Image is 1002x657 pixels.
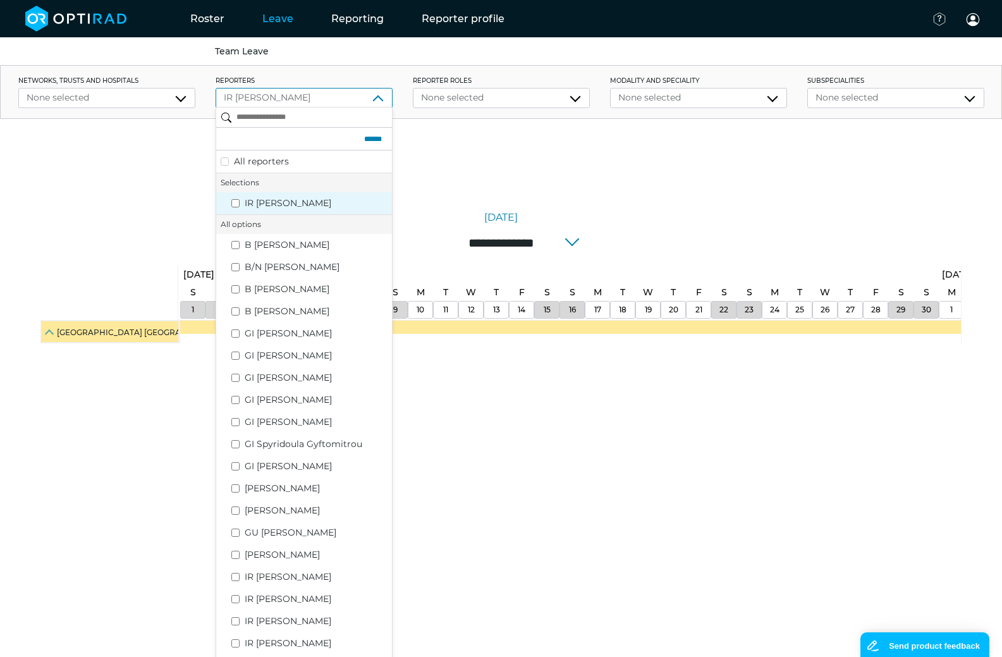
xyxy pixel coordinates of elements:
[693,283,705,302] a: November 21, 2025
[868,302,884,318] a: November 28, 2025
[610,76,787,85] label: Modality and Speciality
[590,283,605,302] a: November 17, 2025
[413,283,428,302] a: November 10, 2025
[463,283,479,302] a: November 12, 2025
[807,76,984,85] label: Subspecialities
[716,302,731,318] a: November 22, 2025
[245,327,388,340] label: GI [PERSON_NAME]
[18,76,195,85] label: networks, trusts and hospitals
[224,91,384,104] div: IR [PERSON_NAME]
[413,76,590,85] label: Reporter roles
[541,302,554,318] a: November 15, 2025
[245,438,388,451] label: GI Spyridoula Gyftomitrou
[692,302,706,318] a: November 21, 2025
[816,91,976,104] div: None selected
[213,302,224,318] a: November 2, 2025
[767,302,783,318] a: November 24, 2025
[245,261,388,274] label: B/N [PERSON_NAME]
[817,302,833,318] a: November 26, 2025
[245,482,388,495] label: [PERSON_NAME]
[245,238,388,252] label: B [PERSON_NAME]
[845,283,856,302] a: November 27, 2025
[245,305,388,318] label: B [PERSON_NAME]
[541,283,553,302] a: November 15, 2025
[895,283,907,302] a: November 29, 2025
[484,210,518,225] a: [DATE]
[245,371,388,384] label: GI [PERSON_NAME]
[245,415,388,429] label: GI [PERSON_NAME]
[57,328,229,337] span: [GEOGRAPHIC_DATA] [GEOGRAPHIC_DATA]
[440,302,451,318] a: November 11, 2025
[245,548,388,562] label: [PERSON_NAME]
[617,283,628,302] a: November 18, 2025
[245,637,388,650] label: IR [PERSON_NAME]
[939,266,976,284] a: December 1, 2025
[642,302,655,318] a: November 19, 2025
[188,302,197,318] a: November 1, 2025
[216,76,393,85] label: Reporters
[245,504,388,517] label: [PERSON_NAME]
[245,393,388,407] label: GI [PERSON_NAME]
[245,593,388,606] label: IR [PERSON_NAME]
[515,302,528,318] a: November 14, 2025
[490,302,503,318] a: November 13, 2025
[440,283,451,302] a: November 11, 2025
[919,302,934,318] a: November 30, 2025
[465,302,478,318] a: November 12, 2025
[944,283,959,302] a: December 1, 2025
[817,283,833,302] a: November 26, 2025
[742,302,757,318] a: November 23, 2025
[920,283,932,302] a: November 30, 2025
[718,283,730,302] a: November 22, 2025
[212,283,224,302] a: November 2, 2025
[216,214,392,234] li: All options
[616,302,630,318] a: November 18, 2025
[245,570,388,584] label: IR [PERSON_NAME]
[566,302,579,318] a: November 16, 2025
[245,283,388,296] label: B [PERSON_NAME]
[792,302,807,318] a: November 25, 2025
[421,91,582,104] div: None selected
[215,46,269,57] a: Team Leave
[413,302,427,318] a: November 10, 2025
[893,302,908,318] a: November 29, 2025
[618,91,779,104] div: None selected
[668,283,679,302] a: November 20, 2025
[591,302,604,318] a: November 17, 2025
[640,283,656,302] a: November 19, 2025
[491,283,502,302] a: November 13, 2025
[245,460,388,473] label: GI [PERSON_NAME]
[389,283,401,302] a: November 9, 2025
[245,526,388,539] label: GU [PERSON_NAME]
[666,302,681,318] a: November 20, 2025
[216,173,392,192] li: Selections
[245,615,388,628] label: IR [PERSON_NAME]
[187,283,199,302] a: November 1, 2025
[245,349,388,362] label: GI [PERSON_NAME]
[566,283,578,302] a: November 16, 2025
[234,155,388,168] label: All reporters
[25,6,127,32] img: brand-opti-rad-logos-blue-and-white-d2f68631ba2948856bd03f2d395fb146ddc8fb01b4b6e9315ea85fa773367...
[947,302,956,318] a: December 1, 2025
[870,283,882,302] a: November 28, 2025
[27,91,187,104] div: None selected
[767,283,782,302] a: November 24, 2025
[843,302,858,318] a: November 27, 2025
[245,197,388,210] label: IR [PERSON_NAME]
[390,302,401,318] a: November 9, 2025
[516,283,528,302] a: November 14, 2025
[743,283,755,302] a: November 23, 2025
[794,283,805,302] a: November 25, 2025
[180,266,217,284] a: November 1, 2025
